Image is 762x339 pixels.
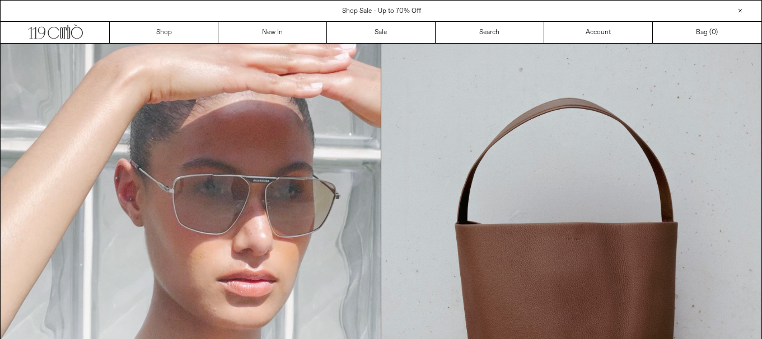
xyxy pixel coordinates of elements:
span: 0 [712,28,716,37]
span: ) [712,27,718,37]
a: New In [218,22,327,43]
a: Search [436,22,544,43]
a: Shop Sale - Up to 70% Off [342,7,421,16]
a: Bag () [653,22,761,43]
a: Account [544,22,653,43]
a: Sale [327,22,436,43]
a: Shop [110,22,218,43]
